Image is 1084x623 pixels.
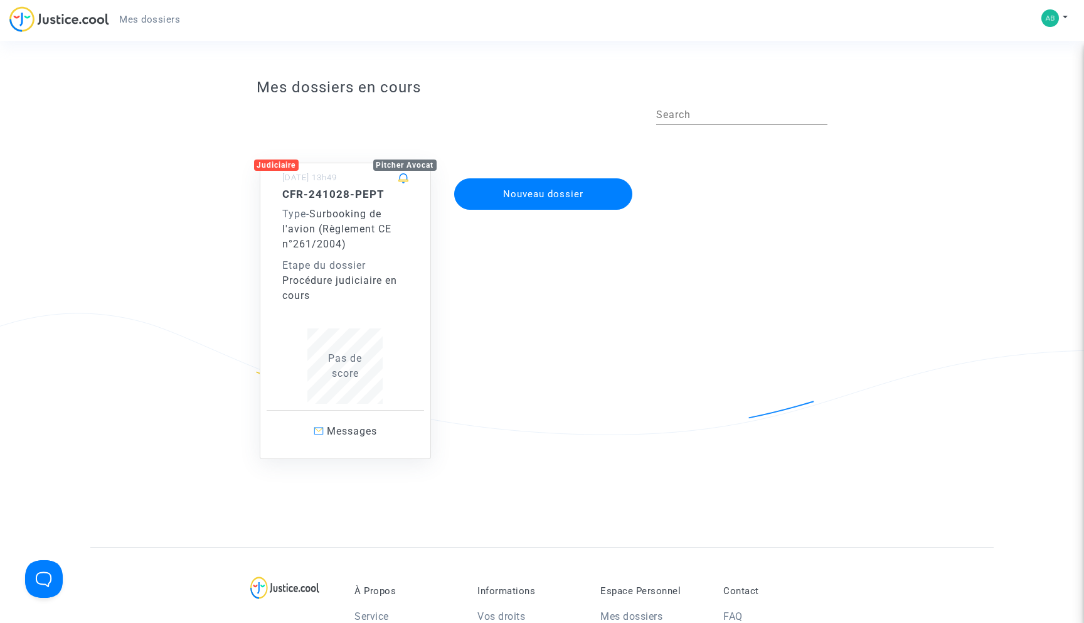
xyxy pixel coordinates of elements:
span: Surbooking de l'avion (Règlement CE n°261/2004) [282,208,391,250]
p: Contact [723,585,827,597]
a: Nouveau dossier [453,170,634,182]
img: jc-logo.svg [9,6,109,32]
h5: CFR-241028-PEPT [282,188,409,200]
span: Messages [327,425,377,437]
div: Judiciaire [254,160,299,171]
img: 37832c7f53788b26c1856e92510ac61a [1041,9,1059,27]
div: Etape du dossier [282,258,409,273]
a: FAQ [723,610,743,622]
p: Espace Personnel [600,585,704,597]
a: JudiciairePitcher Avocat[DATE] 13h49CFR-241028-PEPTType-Surbooking de l'avion (Règlement CE n°261... [247,138,444,459]
a: Vos droits [477,610,525,622]
a: Mes dossiers [109,10,190,29]
a: Mes dossiers [600,610,662,622]
a: Service [354,610,389,622]
span: Pas de score [328,352,362,379]
div: Pitcher Avocat [373,160,437,171]
p: À Propos [354,585,459,597]
img: logo-lg.svg [250,577,320,599]
span: Mes dossiers [119,14,180,25]
span: - [282,208,309,220]
small: [DATE] 13h49 [282,173,337,182]
a: Messages [267,410,425,452]
div: Procédure judiciaire en cours [282,273,409,303]
h3: Mes dossiers en cours [257,79,828,97]
button: Nouveau dossier [454,178,632,210]
iframe: Help Scout Beacon - Open [25,560,63,598]
span: Type [282,208,306,220]
p: Informations [477,585,582,597]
